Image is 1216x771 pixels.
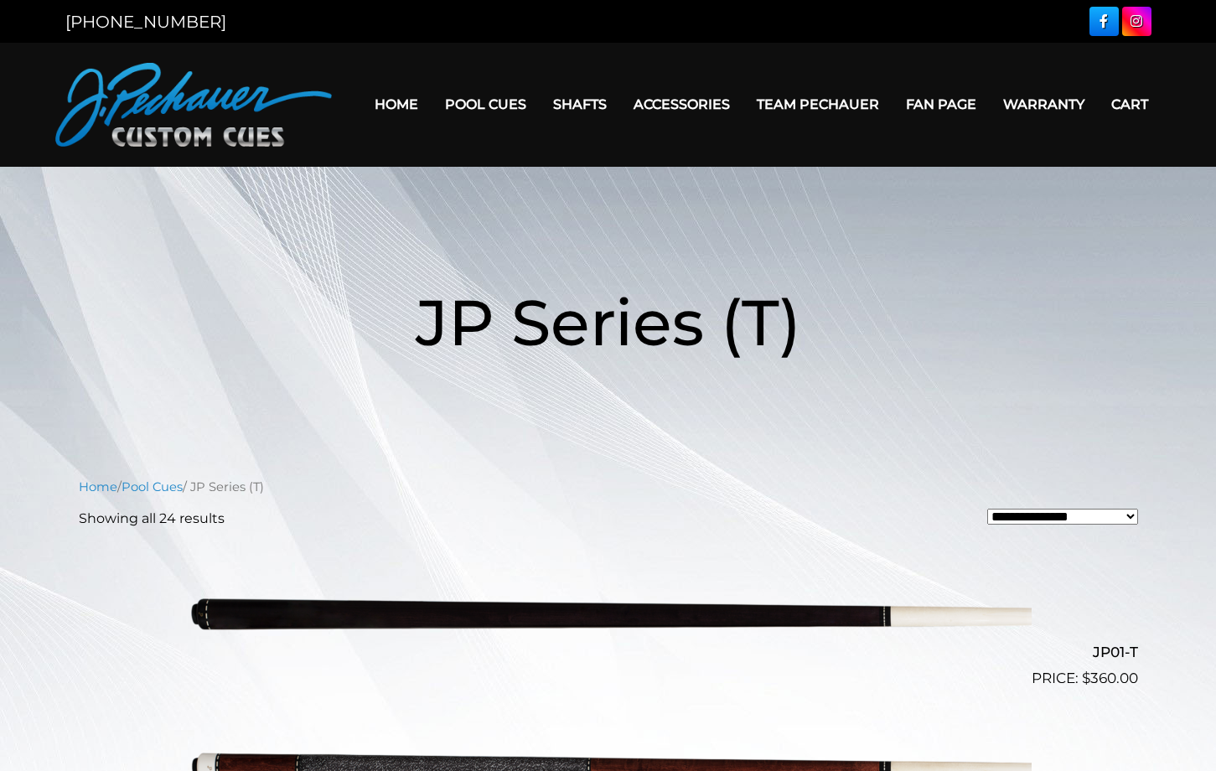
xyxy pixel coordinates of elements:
a: [PHONE_NUMBER] [65,12,226,32]
a: Pool Cues [432,83,540,126]
a: Home [79,479,117,494]
nav: Breadcrumb [79,478,1138,496]
p: Showing all 24 results [79,509,225,529]
a: Shafts [540,83,620,126]
h2: JP01-T [79,637,1138,668]
span: JP Series (T) [416,283,801,361]
a: Accessories [620,83,743,126]
bdi: 360.00 [1082,670,1138,686]
a: Pool Cues [122,479,183,494]
a: Cart [1098,83,1162,126]
a: Home [361,83,432,126]
span: $ [1082,670,1090,686]
a: Warranty [990,83,1098,126]
a: Fan Page [893,83,990,126]
a: JP01-T $360.00 [79,542,1138,690]
a: Team Pechauer [743,83,893,126]
img: JP01-T [185,542,1032,683]
select: Shop order [987,509,1138,525]
img: Pechauer Custom Cues [55,63,332,147]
